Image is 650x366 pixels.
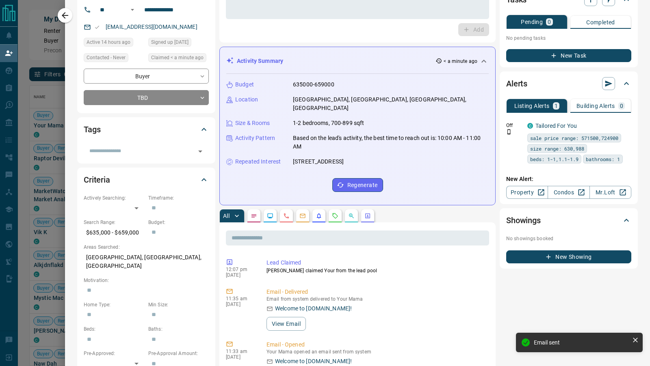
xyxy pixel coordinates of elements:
button: Open [195,146,206,157]
svg: Email Valid [94,24,100,30]
p: Email - Delivered [266,288,486,296]
p: Budget: [148,219,209,226]
svg: Requests [332,213,338,219]
p: Lead Claimed [266,258,486,267]
p: [DATE] [226,272,254,278]
a: Property [506,186,548,199]
span: Active 14 hours ago [87,38,130,46]
p: Budget [235,80,254,89]
p: Timeframe: [148,194,209,202]
p: Pre-Approval Amount: [148,350,209,357]
h2: Alerts [506,77,527,90]
div: Sun Aug 17 2025 [84,38,144,49]
p: 0 [620,103,623,109]
p: < a minute ago [444,58,477,65]
svg: Listing Alerts [316,213,322,219]
h2: Criteria [84,173,110,186]
p: Pending [521,19,543,25]
span: size range: 630,988 [530,144,584,153]
span: Signed up [DATE] [151,38,188,46]
div: Showings [506,211,631,230]
svg: Notes [251,213,257,219]
p: [DATE] [226,301,254,307]
a: [EMAIL_ADDRESS][DOMAIN_NAME] [106,24,197,30]
div: Buyer [84,69,209,84]
p: Your Mama opened an email sent from system [266,349,486,355]
div: Sun Aug 17 2025 [148,38,209,49]
button: New Task [506,49,631,62]
span: Claimed < a minute ago [151,54,204,62]
p: 1 [555,103,558,109]
span: bathrooms: 1 [586,155,620,163]
p: [DATE] [226,354,254,360]
h2: Tags [84,123,100,136]
p: 1-2 bedrooms, 700-899 sqft [293,119,364,127]
button: View Email [266,317,306,331]
p: [GEOGRAPHIC_DATA], [GEOGRAPHIC_DATA], [GEOGRAPHIC_DATA] [84,251,209,273]
p: Completed [586,19,615,25]
p: 12:07 pm [226,267,254,272]
p: Motivation: [84,277,209,284]
p: No showings booked [506,235,631,242]
p: Repeated Interest [235,157,281,166]
div: TBD [84,90,209,105]
svg: Calls [283,213,290,219]
p: Pre-Approved: [84,350,144,357]
p: All [223,213,230,219]
button: Regenerate [332,178,383,192]
p: 11:35 am [226,296,254,301]
p: Email - Opened [266,340,486,349]
p: Search Range: [84,219,144,226]
a: Tailored For You [535,123,577,129]
p: Areas Searched: [84,243,209,251]
p: Beds: [84,325,144,333]
div: Mon Aug 18 2025 [148,53,209,65]
p: Min Size: [148,301,209,308]
span: sale price range: 571500,724900 [530,134,618,142]
p: Off [506,122,522,129]
p: Based on the lead's activity, the best time to reach out is: 10:00 AM - 11:00 AM [293,134,489,151]
p: Location [235,95,258,104]
svg: Push Notification Only [506,129,512,135]
div: Activity Summary< a minute ago [226,54,489,69]
button: New Showing [506,250,631,263]
p: New Alert: [506,175,631,183]
div: Email sent [534,339,629,346]
p: Listing Alerts [514,103,550,109]
a: Condos [548,186,589,199]
p: Welcome to [DOMAIN_NAME]! [275,357,352,366]
p: 0 [548,19,551,25]
div: Alerts [506,74,631,93]
p: Activity Summary [237,57,283,65]
p: Building Alerts [576,103,615,109]
svg: Opportunities [348,213,355,219]
p: Actively Searching: [84,194,144,202]
button: Open [128,5,137,15]
p: Activity Pattern [235,134,275,142]
span: beds: 1-1,1.1-1.9 [530,155,578,163]
svg: Lead Browsing Activity [267,213,273,219]
p: 635000-659000 [293,80,334,89]
p: No pending tasks [506,32,631,44]
h2: Showings [506,214,541,227]
p: 11:33 am [226,349,254,354]
a: Mr.Loft [589,186,631,199]
span: Contacted - Never [87,54,126,62]
div: Criteria [84,170,209,189]
p: [GEOGRAPHIC_DATA], [GEOGRAPHIC_DATA], [GEOGRAPHIC_DATA], [GEOGRAPHIC_DATA] [293,95,489,112]
svg: Emails [299,213,306,219]
svg: Agent Actions [364,213,371,219]
p: $635,000 - $659,000 [84,226,144,239]
p: Email from system delivered to Your Mama [266,296,486,302]
p: [STREET_ADDRESS] [293,157,344,166]
div: Tags [84,120,209,139]
p: Size & Rooms [235,119,270,127]
p: Home Type: [84,301,144,308]
p: [PERSON_NAME] claimed Your from the lead pool [266,267,486,274]
div: condos.ca [527,123,533,129]
p: Welcome to [DOMAIN_NAME]! [275,304,352,313]
p: Baths: [148,325,209,333]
